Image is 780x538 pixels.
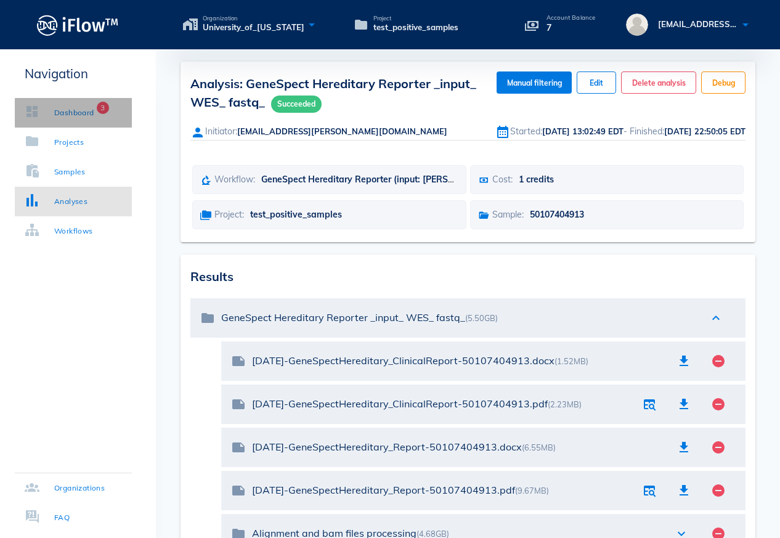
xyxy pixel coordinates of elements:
[546,21,596,35] p: 7
[54,107,94,119] div: Dashboard
[252,484,632,496] div: [DATE]-GeneSpectHereditary_Report-50107404913.pdf
[621,71,696,94] button: Delete analysis
[203,22,304,34] span: University_of_[US_STATE]
[626,14,648,36] img: avatar.16069ca8.svg
[54,195,87,208] div: Analyses
[252,355,667,367] div: [DATE]-GeneSpectHereditary_ClinicalReport-50107404913.docx
[205,126,237,137] span: Initiator:
[214,174,255,185] span: Workflow:
[506,78,562,88] span: Manual filtering
[231,397,246,412] i: note
[214,209,244,220] span: Project:
[231,440,246,455] i: note
[190,269,234,284] span: Results
[54,136,84,149] div: Projects
[711,354,726,369] i: remove_circle
[271,96,322,113] span: Succeeded
[542,126,624,136] span: [DATE] 13:02:49 EDT
[497,71,572,94] button: Manual filtering
[711,440,726,455] i: remove_circle
[250,209,342,220] span: test_positive_samples
[709,311,723,325] i: expand_less
[373,22,458,34] span: test_positive_samples
[15,64,132,83] p: Navigation
[664,126,745,136] span: [DATE] 22:50:05 EDT
[530,209,584,220] span: 50107404913
[261,174,524,185] span: GeneSpect Hereditary Reporter (input: [PERSON_NAME], fastq)
[555,356,588,366] span: (1.52MB)
[711,397,726,412] i: remove_circle
[587,78,606,88] span: Edit
[712,78,735,88] span: Debug
[711,483,726,498] i: remove_circle
[252,398,632,410] div: [DATE]-GeneSpectHereditary_ClinicalReport-50107404913.pdf
[522,442,556,452] span: (6.55MB)
[252,441,667,453] div: [DATE]-GeneSpectHereditary_Report-50107404913.docx
[546,15,596,21] p: Account Balance
[237,126,447,136] span: [EMAIL_ADDRESS][PERSON_NAME][DOMAIN_NAME]
[54,166,86,178] div: Samples
[54,482,105,494] div: Organizations
[54,512,70,524] div: FAQ
[97,102,109,114] span: Badge
[492,209,524,220] span: Sample:
[519,174,554,185] span: 1 credits
[54,225,93,237] div: Workflows
[221,312,696,324] div: GeneSpect Hereditary Reporter _input_ WES_ fastq_
[200,311,215,325] i: folder
[190,76,476,110] span: Analysis: GeneSpect Hereditary Reporter _input_ WES_ fastq_
[373,15,458,22] span: Project
[465,313,498,323] span: (5.50GB)
[492,174,513,185] span: Cost:
[203,15,304,22] span: Organization
[632,78,686,88] span: Delete analysis
[510,126,542,137] span: Started:
[701,71,745,94] button: Debug
[718,476,765,523] iframe: Drift Widget Chat Controller
[231,483,246,498] i: note
[231,354,246,369] i: note
[577,71,616,94] button: Edit
[624,126,664,137] span: - Finished:
[515,486,549,495] span: (9.67MB)
[548,399,582,409] span: (2.23MB)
